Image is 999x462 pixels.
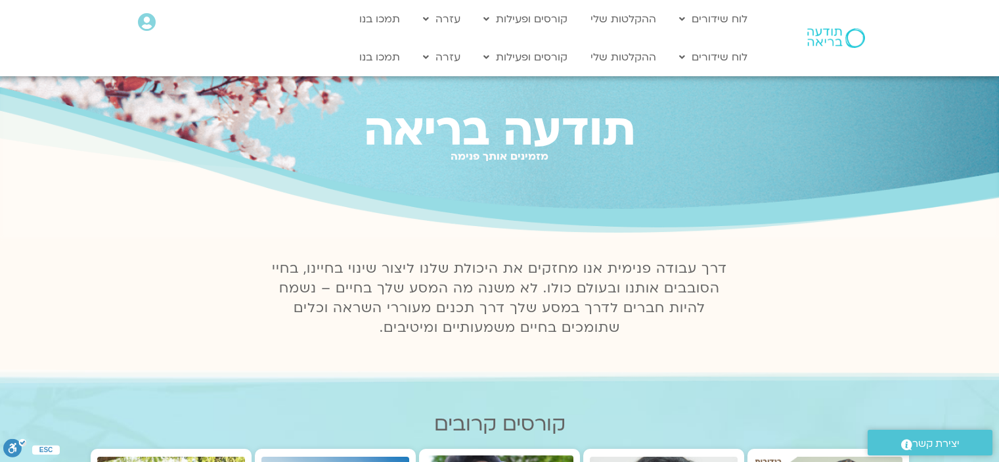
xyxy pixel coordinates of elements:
h2: קורסים קרובים [91,413,909,436]
img: תודעה בריאה [807,28,865,48]
a: קורסים ופעילות [477,45,574,70]
a: עזרה [416,45,467,70]
a: קורסים ופעילות [477,7,574,32]
a: יצירת קשר [868,430,992,455]
a: תמכו בנו [353,45,407,70]
a: לוח שידורים [673,45,754,70]
a: תמכו בנו [353,7,407,32]
a: לוח שידורים [673,7,754,32]
a: ההקלטות שלי [584,45,663,70]
p: דרך עבודה פנימית אנו מחזקים את היכולת שלנו ליצור שינוי בחיינו, בחיי הסובבים אותנו ובעולם כולו. לא... [265,259,735,338]
a: ההקלטות שלי [584,7,663,32]
a: עזרה [416,7,467,32]
span: יצירת קשר [912,435,960,453]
